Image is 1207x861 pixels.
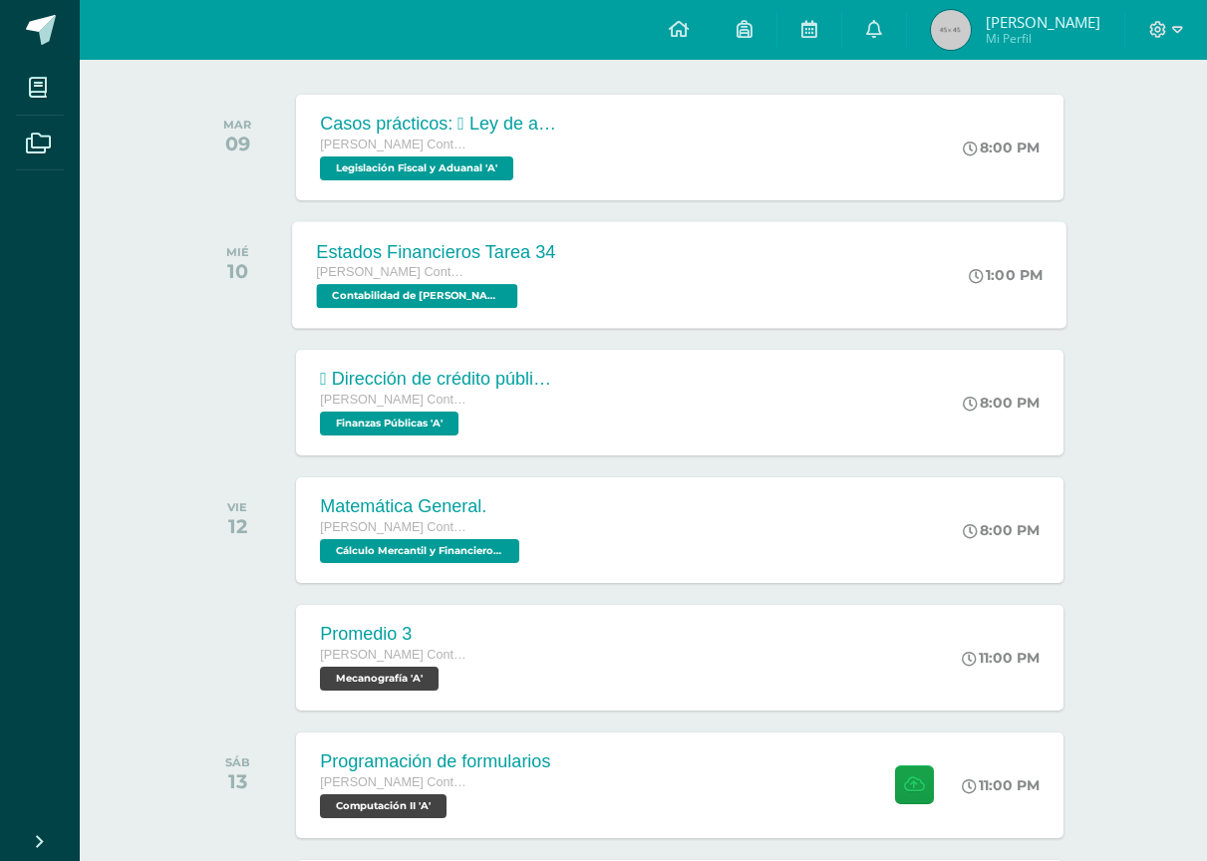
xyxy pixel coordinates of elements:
span: Contabilidad de Costos 'A' [317,284,518,308]
div:  Dirección de crédito público  Dirección de bienes del Estado.  Dirección de adquisiciones del... [320,369,559,390]
div: 8:00 PM [963,394,1040,412]
span: Cálculo Mercantil y Financiero 'A' [320,539,519,563]
span: [PERSON_NAME] Contador con Orientación en Computación [317,265,468,279]
span: [PERSON_NAME] Contador con Orientación en Computación [320,393,469,407]
div: MAR [223,118,251,132]
span: Mecanografía 'A' [320,667,439,691]
div: Matemática General. [320,496,524,517]
div: 11:00 PM [962,776,1040,794]
span: [PERSON_NAME] Contador con Orientación en Computación [320,520,469,534]
span: [PERSON_NAME] Contador con Orientación en Computación [320,775,469,789]
div: 13 [225,769,250,793]
img: 45x45 [931,10,971,50]
div: MIÉ [226,245,249,259]
span: Finanzas Públicas 'A' [320,412,458,435]
span: Computación II 'A' [320,794,447,818]
span: [PERSON_NAME] Contador con Orientación en Computación [320,648,469,662]
span: [PERSON_NAME] Contador con Orientación en Computación [320,138,469,151]
div: Casos prácticos:  Ley de actualización tributaria.  Ley del IVA. [320,114,559,135]
div: 12 [227,514,247,538]
div: 09 [223,132,251,155]
div: 8:00 PM [963,139,1040,156]
span: Mi Perfil [986,30,1100,47]
div: 1:00 PM [970,266,1044,284]
span: [PERSON_NAME] [986,12,1100,32]
div: 8:00 PM [963,521,1040,539]
div: Programación de formularios [320,751,550,772]
div: VIE [227,500,247,514]
span: Legislación Fiscal y Aduanal 'A' [320,156,513,180]
div: Promedio 3 [320,624,469,645]
div: Estados Financieros Tarea 34 [317,241,556,262]
div: 11:00 PM [962,649,1040,667]
div: SÁB [225,755,250,769]
div: 10 [226,259,249,283]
